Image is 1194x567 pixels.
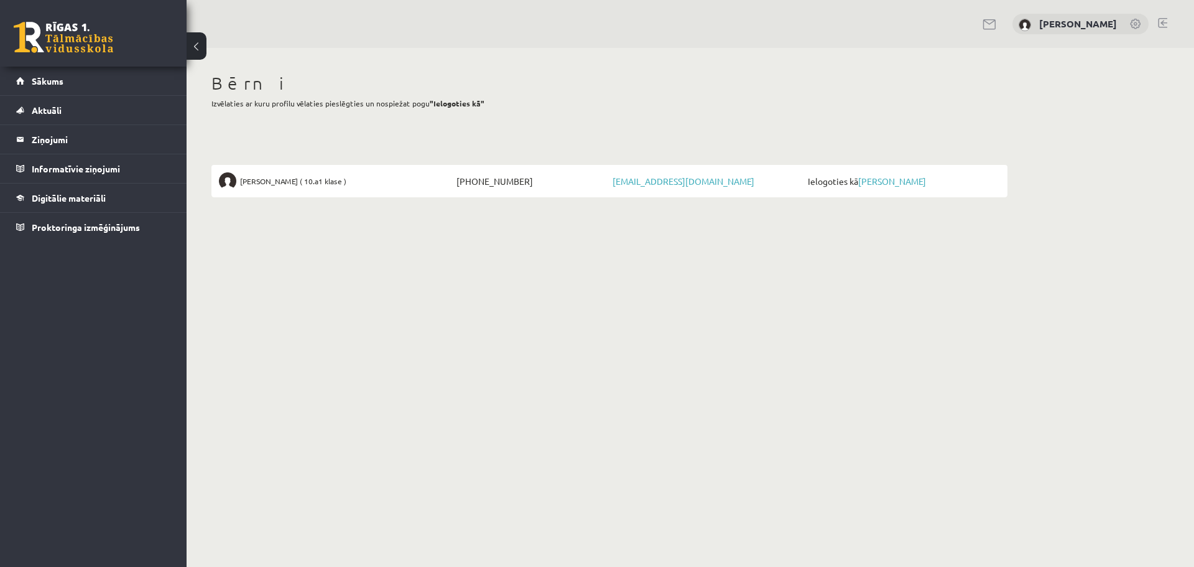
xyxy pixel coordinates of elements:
span: Aktuāli [32,105,62,116]
span: [PHONE_NUMBER] [453,172,609,190]
span: Digitālie materiāli [32,192,106,204]
span: Ielogoties kā [805,172,1000,190]
legend: Informatīvie ziņojumi [32,154,171,183]
span: [PERSON_NAME] ( 10.a1 klase ) [240,172,346,190]
a: Rīgas 1. Tālmācības vidusskola [14,22,113,53]
a: [PERSON_NAME] [858,176,926,187]
a: Aktuāli [16,96,171,124]
p: Izvēlaties ar kuru profilu vēlaties pieslēgties un nospiežat pogu [211,98,1007,109]
a: Proktoringa izmēģinājums [16,213,171,241]
b: "Ielogoties kā" [430,98,484,108]
a: Informatīvie ziņojumi [16,154,171,183]
span: Proktoringa izmēģinājums [32,222,140,233]
h1: Bērni [211,73,1007,94]
a: Digitālie materiāli [16,184,171,212]
a: Sākums [16,67,171,95]
img: Aleksejs Kuzņecovs [1019,19,1031,31]
span: Sākums [32,75,63,87]
legend: Ziņojumi [32,125,171,154]
a: [PERSON_NAME] [1039,17,1117,30]
a: Ziņojumi [16,125,171,154]
a: [EMAIL_ADDRESS][DOMAIN_NAME] [613,176,754,187]
img: Angelisa Kuzņecova [219,172,236,190]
